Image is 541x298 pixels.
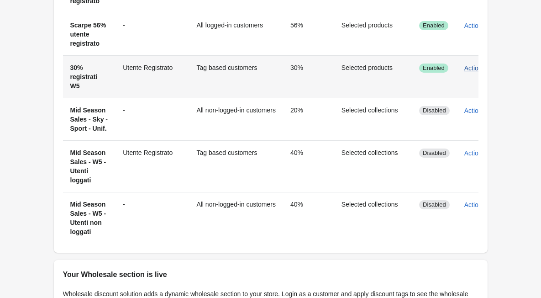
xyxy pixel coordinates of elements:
td: Tag based customers [189,140,283,192]
span: Disabled [423,201,446,208]
td: 56% [283,13,334,55]
span: Actions [464,22,485,29]
span: Mid Season Sales - W5 - Utenti loggati [70,149,106,184]
td: 30% [283,55,334,98]
td: Selected collections [334,192,412,244]
button: Actions [461,60,498,76]
td: Selected products [334,55,412,98]
td: All non-logged-in customers [189,192,283,244]
td: Utente Registrato [116,140,189,192]
span: Mid Season Sales - W5 - Utenti non loggati [70,201,106,235]
span: Disabled [423,107,446,114]
td: Selected collections [334,98,412,140]
td: All logged-in customers [189,13,283,55]
span: Mid Season Sales - Sky - Sport - Unif. [70,106,108,132]
button: Actions [461,17,498,34]
td: - [116,98,189,140]
button: Actions [461,145,498,161]
span: Actions [464,149,485,157]
span: Actions [464,201,485,208]
td: - [116,13,189,55]
td: All non-logged-in customers [189,98,283,140]
td: 20% [283,98,334,140]
span: Enabled [423,64,445,72]
td: - [116,192,189,244]
h2: Your Wholesale section is live [63,269,478,280]
td: Selected products [334,13,412,55]
span: Disabled [423,149,446,157]
td: Tag based customers [189,55,283,98]
td: 40% [283,192,334,244]
td: Selected collections [334,140,412,192]
button: Actions [461,102,498,119]
span: Scarpe 56% utente registrato [70,21,106,47]
button: Actions [461,197,498,213]
span: Actions [464,107,485,114]
span: Actions [464,64,485,72]
span: 30% registrati W5 [70,64,98,90]
td: 40% [283,140,334,192]
td: Utente Registrato [116,55,189,98]
span: Enabled [423,22,445,29]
